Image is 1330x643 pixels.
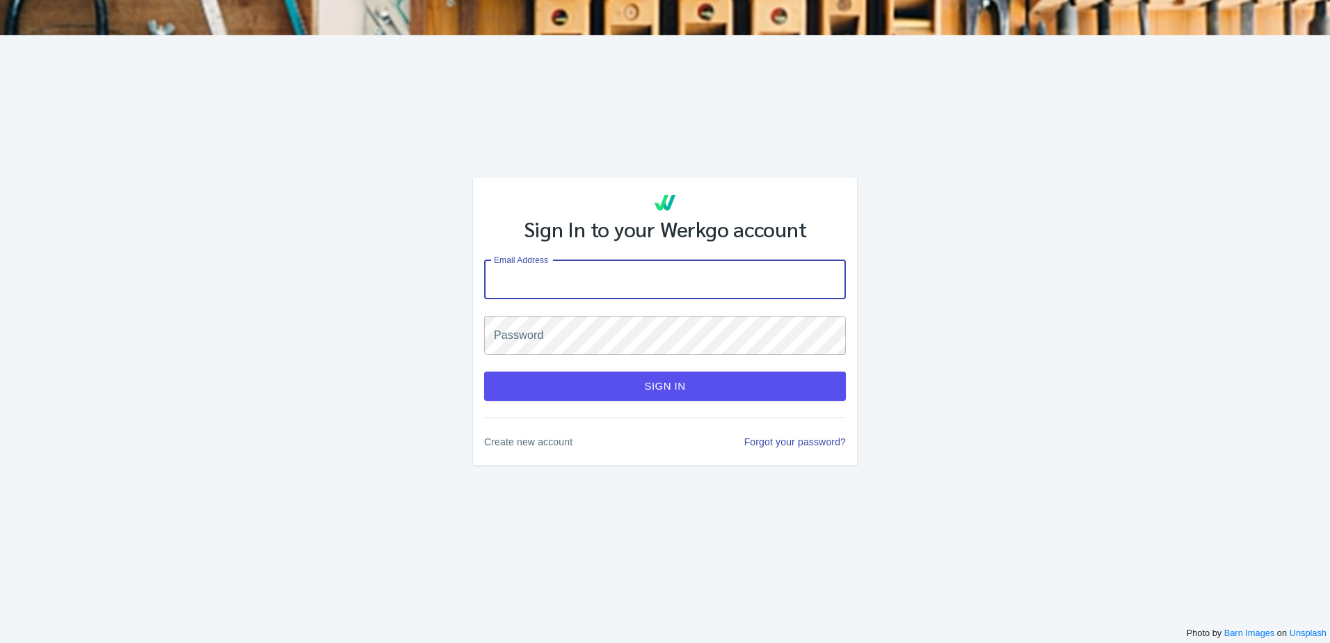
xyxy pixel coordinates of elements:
[524,216,807,241] h2: Sign In to your Werkgo account
[499,377,831,395] span: Sign In
[651,189,679,216] img: Werkgo Logo
[744,435,846,449] a: Forgot your password?
[484,372,846,401] button: Sign In
[1290,628,1327,638] a: Unsplash
[1224,628,1275,638] a: Barn Images
[1187,626,1327,640] small: Photo by on
[484,435,572,449] a: Create new account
